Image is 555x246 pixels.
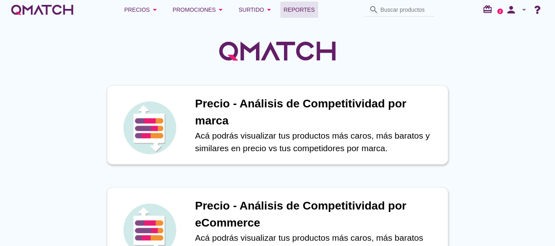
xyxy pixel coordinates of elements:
[264,5,274,15] i: arrow_drop_down
[503,4,519,15] i: person
[195,197,440,231] h1: Precio - Análisis de Competitividad por eCommerce
[10,2,75,18] a: white-qmatch-logo
[497,9,503,14] a: 2
[499,9,501,13] text: 2
[195,129,440,155] p: Acá podrás visualizar tus productos más caros, más baratos y similares en precio vs tus competido...
[483,4,496,14] i: redeem
[124,5,160,15] div: Precios
[95,85,460,165] a: iconPrecio - Análisis de Competitividad por marcaAcá podrás visualizar tus productos más caros, m...
[217,31,338,71] img: QMatchLogo
[369,5,379,15] i: search
[380,3,430,16] input: Buscar productos
[118,2,166,18] button: Precios
[216,5,225,15] i: arrow_drop_down
[284,5,315,15] span: Reportes
[519,5,529,15] i: arrow_drop_down
[166,2,232,18] button: Promociones
[232,2,280,18] button: Surtido
[195,95,440,129] h1: Precio - Análisis de Competitividad por marca
[280,2,318,18] a: Reportes
[173,5,226,15] div: Promociones
[238,5,274,15] div: Surtido
[121,99,178,156] img: icon
[150,5,160,15] i: arrow_drop_down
